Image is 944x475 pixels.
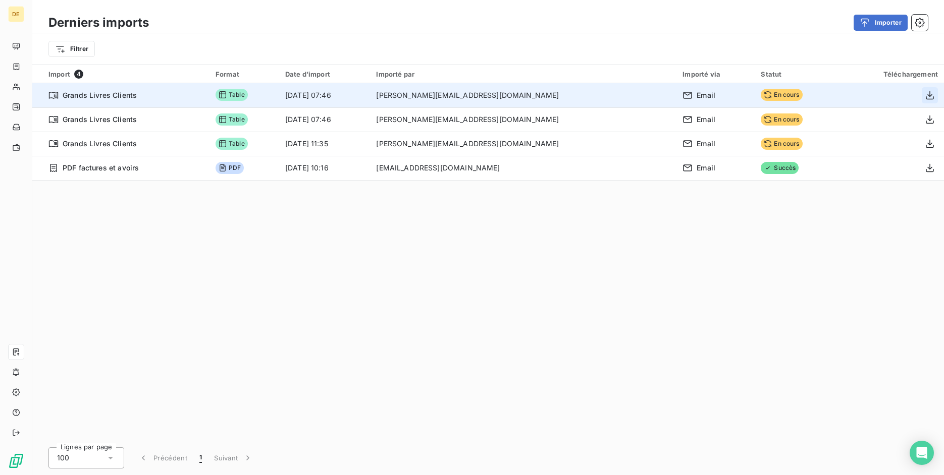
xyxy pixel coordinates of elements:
[63,90,137,100] span: Grands Livres Clients
[193,447,208,468] button: 1
[285,70,364,78] div: Date d’import
[279,132,370,156] td: [DATE] 11:35
[199,453,202,463] span: 1
[216,138,248,150] span: Table
[697,90,715,100] span: Email
[697,139,715,149] span: Email
[208,447,259,468] button: Suivant
[697,163,715,173] span: Email
[48,41,95,57] button: Filtrer
[8,6,24,22] div: DE
[845,70,938,78] div: Téléchargement
[761,113,802,126] span: En cours
[279,156,370,180] td: [DATE] 10:16
[48,14,149,32] h3: Derniers imports
[132,447,193,468] button: Précédent
[376,70,670,78] div: Importé par
[63,139,137,149] span: Grands Livres Clients
[697,114,715,125] span: Email
[683,70,749,78] div: Importé via
[761,89,802,101] span: En cours
[910,441,934,465] div: Open Intercom Messenger
[370,83,676,107] td: [PERSON_NAME][EMAIL_ADDRESS][DOMAIN_NAME]
[216,113,248,126] span: Table
[370,132,676,156] td: [PERSON_NAME][EMAIL_ADDRESS][DOMAIN_NAME]
[63,114,137,125] span: Grands Livres Clients
[279,83,370,107] td: [DATE] 07:46
[761,70,833,78] div: Statut
[63,163,139,173] span: PDF factures et avoirs
[57,453,69,463] span: 100
[761,138,802,150] span: En cours
[854,15,908,31] button: Importer
[8,453,24,469] img: Logo LeanPay
[216,162,244,174] span: PDF
[370,156,676,180] td: [EMAIL_ADDRESS][DOMAIN_NAME]
[279,107,370,132] td: [DATE] 07:46
[48,70,203,79] div: Import
[216,70,273,78] div: Format
[74,70,83,79] span: 4
[370,107,676,132] td: [PERSON_NAME][EMAIL_ADDRESS][DOMAIN_NAME]
[216,89,248,101] span: Table
[761,162,799,174] span: Succès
